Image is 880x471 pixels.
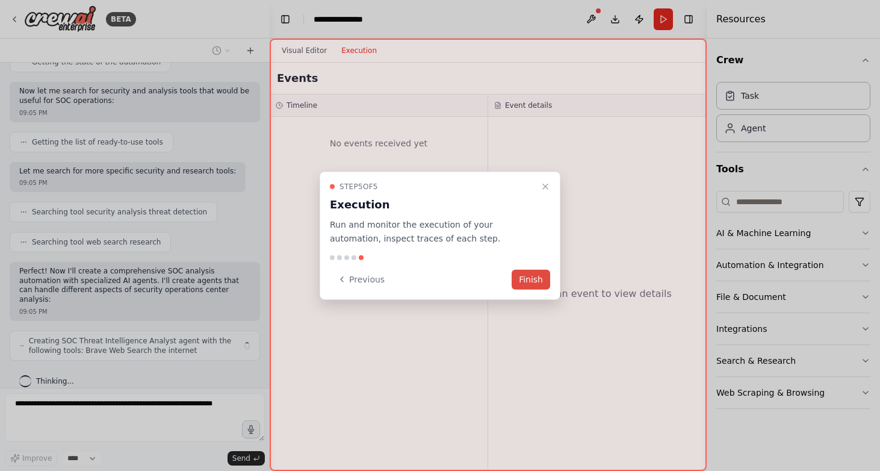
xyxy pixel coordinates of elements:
[330,269,392,289] button: Previous
[538,179,553,194] button: Close walkthrough
[339,182,378,192] span: Step 5 of 5
[330,196,536,213] h3: Execution
[512,269,550,289] button: Finish
[330,218,536,246] p: Run and monitor the execution of your automation, inspect traces of each step.
[277,11,294,28] button: Hide left sidebar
